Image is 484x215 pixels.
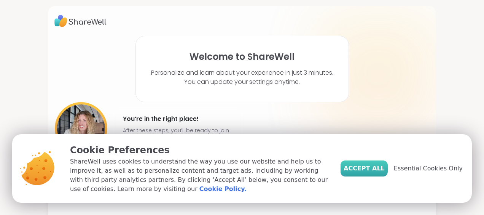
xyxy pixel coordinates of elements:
p: After these steps, you’ll be ready to join your first support session. [123,127,232,140]
button: Accept All [341,160,388,176]
p: ShareWell uses cookies to understand the way you use our website and help us to improve it, as we... [70,157,328,194]
img: ShareWell Logo [54,12,107,30]
a: Cookie Policy. [199,185,247,194]
p: Cookie Preferences [70,143,328,157]
h1: Welcome to ShareWell [189,51,295,62]
p: Personalize and learn about your experience in just 3 minutes. You can update your settings anytime. [151,68,333,87]
span: Accept All [344,164,385,173]
span: Essential Cookies Only [394,164,463,173]
img: User image [55,102,107,155]
h4: You’re in the right place! [123,113,232,125]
